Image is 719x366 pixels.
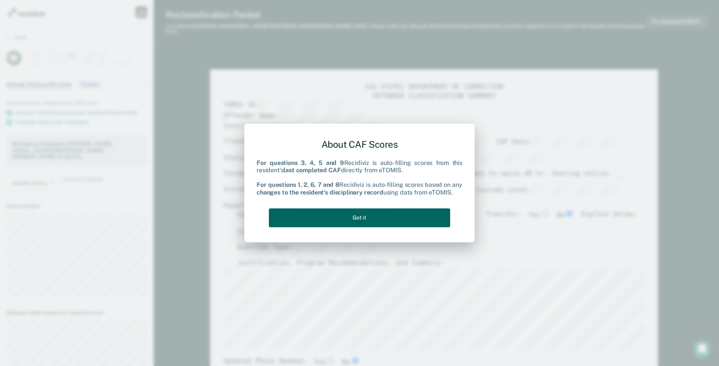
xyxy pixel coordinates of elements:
[269,208,450,227] button: Got it
[257,181,339,189] b: For questions 1, 2, 6, 7 and 8
[257,133,462,156] div: About CAF Scores
[283,167,341,174] b: last completed CAF
[257,189,383,196] b: changes to the resident's disciplinary record
[257,159,462,196] div: Recidiviz is auto-filling scores from this resident's directly from eTOMIS. Recidiviz is auto-fil...
[257,159,344,167] b: For questions 3, 4, 5 and 9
